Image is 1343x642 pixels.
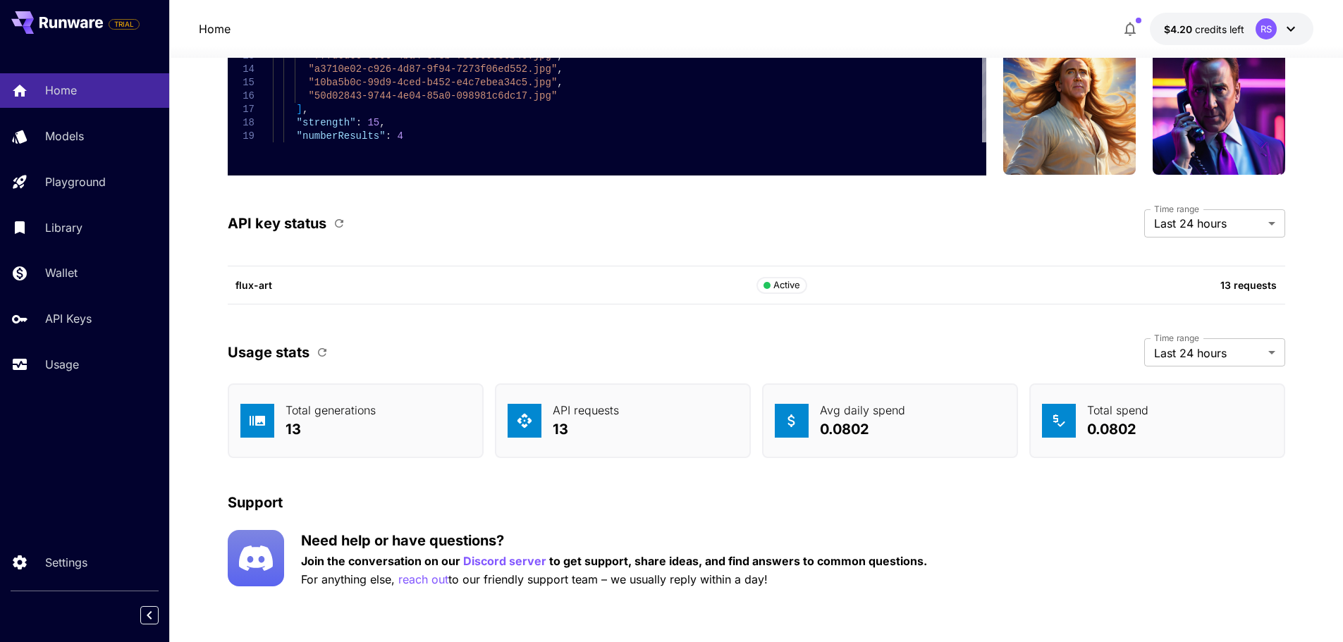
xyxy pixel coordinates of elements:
[228,213,326,234] p: API key status
[1154,203,1199,215] label: Time range
[308,90,557,101] span: "50d02843-9744-4e04-85a0-098981c6dc17.jpg"
[964,278,1277,292] p: 13 requests
[1087,419,1148,440] p: 0.0802
[1164,22,1244,37] div: $4.19682
[140,606,159,624] button: Collapse sidebar
[1154,345,1263,362] span: Last 24 hours
[385,130,391,142] span: :
[820,402,905,419] p: Avg daily spend
[553,419,619,440] p: 13
[109,19,139,30] span: TRIAL
[355,117,361,128] span: :
[308,77,557,88] span: "10ba5b0c-99d9-4ced-b452-e4c7ebea34c5.jpg"
[235,278,756,292] p: flux-art
[1164,23,1195,35] span: $4.20
[228,342,309,363] p: Usage stats
[557,77,563,88] span: ,
[199,20,231,37] a: Home
[1154,332,1199,344] label: Time range
[301,571,927,588] p: For anything else, to our friendly support team – we usually reply within a day!
[367,117,379,128] span: 15
[379,117,385,128] span: ,
[228,116,255,130] div: 18
[286,419,376,440] p: 13
[302,104,308,115] span: ,
[199,20,231,37] nav: breadcrumb
[1195,23,1244,35] span: credits left
[286,402,376,419] p: Total generations
[296,130,385,142] span: "numberResults"
[397,130,403,142] span: 4
[301,553,927,570] p: Join the conversation on our to get support, share ideas, and find answers to common questions.
[296,117,355,128] span: "strength"
[45,173,106,190] p: Playground
[228,130,255,143] div: 19
[151,603,169,628] div: Collapse sidebar
[228,89,255,103] div: 16
[228,76,255,89] div: 15
[45,264,78,281] p: Wallet
[1003,42,1136,175] img: man rwre long hair, enjoying sun and wind` - Style: `Fantasy art
[45,219,82,236] p: Library
[553,402,619,419] p: API requests
[228,63,255,76] div: 14
[463,553,546,570] button: Discord server
[301,530,927,551] p: Need help or have questions?
[764,278,801,292] div: Active
[228,103,255,116] div: 17
[45,128,84,144] p: Models
[109,16,140,32] span: Add your payment card to enable full platform functionality.
[820,419,905,440] p: 0.0802
[1154,215,1263,232] span: Last 24 hours
[1256,18,1277,39] div: RS
[1150,13,1313,45] button: $4.19682RS
[45,554,87,571] p: Settings
[398,571,448,588] button: reach out
[1153,42,1285,175] img: closeup man rwre on the phone, wearing a suit
[45,82,77,99] p: Home
[308,63,557,75] span: "a3710e02-c926-4d87-9f94-7273f06ed552.jpg"
[45,356,79,373] p: Usage
[557,63,563,75] span: ,
[45,310,92,327] p: API Keys
[296,104,302,115] span: ]
[1087,402,1148,419] p: Total spend
[228,492,283,513] p: Support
